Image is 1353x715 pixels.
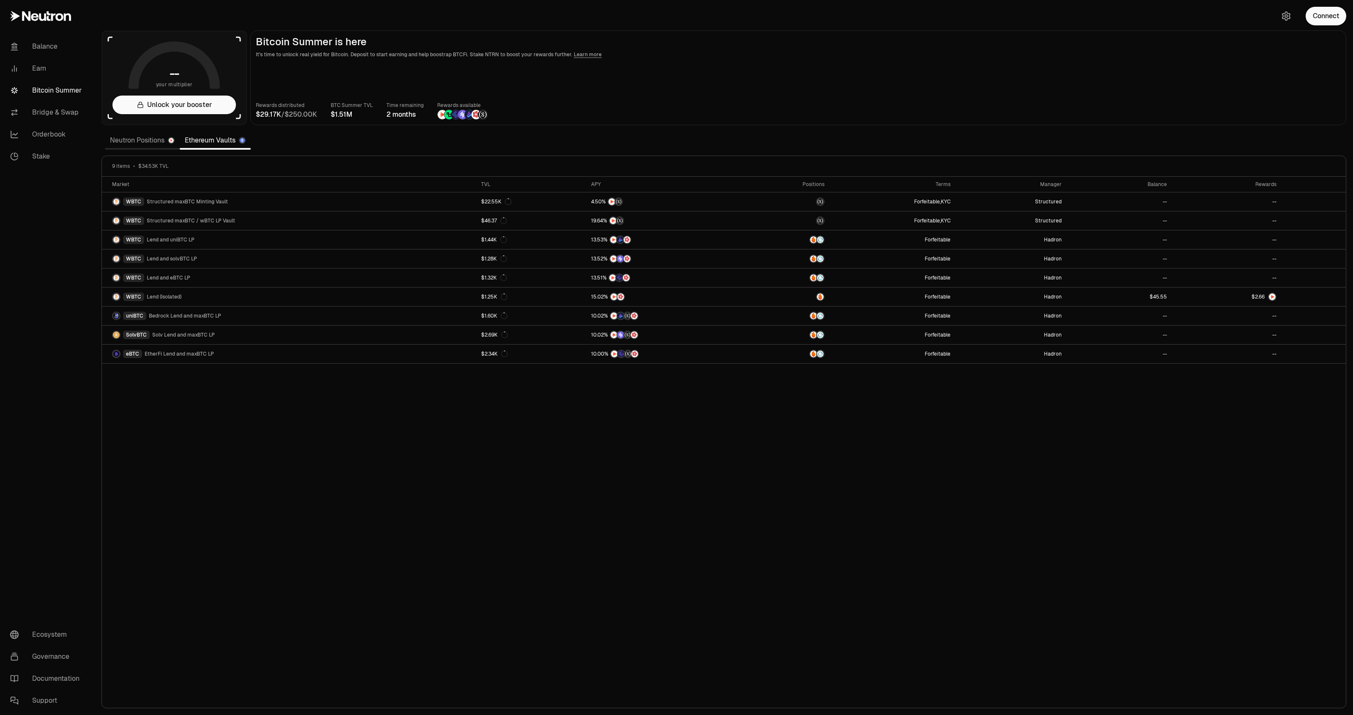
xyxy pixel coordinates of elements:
img: Lombard Lux [444,110,454,119]
a: WBTC LogoWBTCLend (Isolated) [102,288,476,306]
a: Forfeitable [830,307,956,325]
div: WBTC [123,216,144,225]
a: $22.55K [476,192,586,211]
button: NTRNBedrock DiamondsStructured PointsMars Fragments [591,312,738,320]
a: Hadron [956,345,1067,363]
a: NTRNStructured Points [586,192,743,211]
a: Forfeitable [830,288,956,306]
div: $1.32K [481,274,507,281]
img: NTRN [611,312,617,319]
img: Supervault [817,351,824,357]
a: Forfeitable [830,230,956,249]
a: WBTC LogoWBTCLend and solvBTC LP [102,249,476,268]
span: Structured maxBTC / wBTC LP Vault [147,217,235,224]
img: WBTC Logo [113,255,120,262]
button: Forfeitable [925,312,950,319]
div: Balance [1072,181,1167,188]
div: Manager [961,181,1062,188]
span: Solv Lend and maxBTC LP [152,331,215,338]
a: Bitcoin Summer [3,79,91,101]
img: Mars Fragments [624,255,630,262]
button: Forfeitable [914,198,940,205]
div: $1.60K [481,312,507,319]
a: Neutron Positions [105,132,180,149]
a: Forfeitable [830,249,956,268]
a: Forfeitable,KYC [830,192,956,211]
div: $1.25K [481,293,507,300]
a: AmberSupervault [743,230,830,249]
a: Orderbook [3,123,91,145]
a: eBTC LogoeBTCEtherFi Lend and maxBTC LP [102,345,476,363]
a: NTRNEtherFi PointsStructured PointsMars Fragments [586,345,743,363]
img: Mars Fragments [631,312,638,319]
button: Forfeitable [925,274,950,281]
a: Support [3,690,91,712]
a: Hadron [956,307,1067,325]
div: $1.28K [481,255,507,262]
button: AmberSupervault [748,236,825,244]
img: Amber [817,293,824,300]
img: Mars Fragments [631,351,638,357]
img: NTRN [611,293,617,300]
div: WBTC [123,274,144,282]
a: Hadron [956,268,1067,287]
a: NTRNSolv PointsStructured PointsMars Fragments [586,326,743,344]
span: EtherFi Lend and maxBTC LP [145,351,214,357]
img: Supervault [817,274,824,281]
img: Bedrock Diamonds [617,236,624,243]
img: WBTC Logo [113,293,120,300]
img: NTRN [611,351,618,357]
img: Structured Points [478,110,488,119]
img: uniBTC Logo [113,312,120,319]
button: NTRNSolv PointsStructured PointsMars Fragments [591,331,738,339]
a: -- [1172,192,1282,211]
a: SolvBTC LogoSolvBTCSolv Lend and maxBTC LP [102,326,476,344]
img: Supervault [817,236,824,243]
img: WBTC Logo [113,274,120,281]
a: -- [1172,326,1282,344]
img: EtherFi Points [451,110,460,119]
div: $2.69K [481,331,508,338]
span: Lend and uniBTC LP [147,236,194,243]
div: 2 months [386,110,424,120]
button: NTRNStructured Points [591,216,738,225]
a: -- [1172,211,1282,230]
button: NTRNMars Fragments [591,293,738,301]
a: $1.32K [476,268,586,287]
a: Forfeitable,KYC [830,211,956,230]
a: NTRNBedrock DiamondsMars Fragments [586,230,743,249]
div: Positions [748,181,825,188]
img: NTRN [608,198,615,205]
img: Solv Points [617,331,624,338]
button: KYC [941,217,950,224]
img: NTRN [611,331,617,338]
img: NTRN [609,274,616,281]
a: $1.44K [476,230,586,249]
button: Forfeitable [925,255,950,262]
div: WBTC [123,255,144,263]
a: NTRNStructured Points [586,211,743,230]
img: maxBTC [817,217,824,224]
img: NTRN [438,110,447,119]
a: WBTC LogoWBTCLend and uniBTC LP [102,230,476,249]
img: EtherFi Points [616,274,623,281]
button: KYC [941,198,950,205]
a: NTRNSolv PointsMars Fragments [586,249,743,268]
a: Ethereum Vaults [180,132,251,149]
button: Amber [748,293,825,301]
button: Unlock your booster [112,96,236,114]
button: AmberSupervault [748,350,825,358]
div: Rewards [1177,181,1277,188]
a: WBTC LogoWBTCLend and eBTC LP [102,268,476,287]
span: $34.53K TVL [138,163,169,170]
a: maxBTC [743,192,830,211]
a: Hadron [956,249,1067,268]
div: TVL [481,181,581,188]
button: Forfeitable [925,331,950,338]
div: SolvBTC [123,331,150,339]
div: $1.44K [481,236,507,243]
button: NTRNStructured Points [591,197,738,206]
button: AmberSupervault [748,255,825,263]
div: Market [112,181,471,188]
a: maxBTC [743,211,830,230]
